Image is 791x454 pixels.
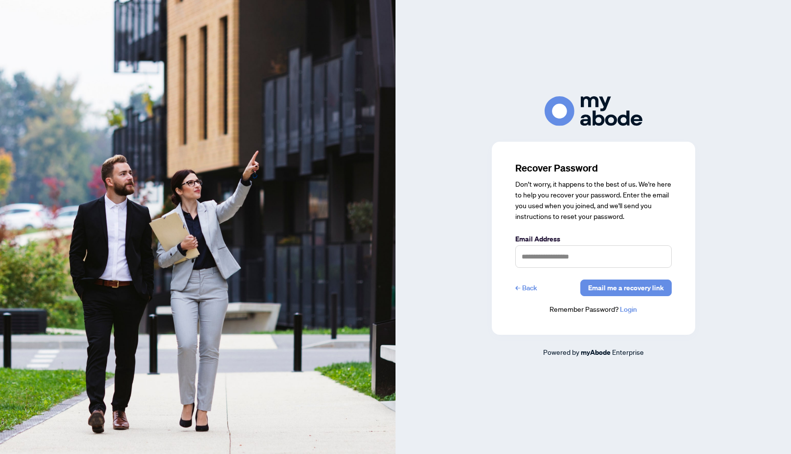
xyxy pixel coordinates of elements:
div: Don’t worry, it happens to the best of us. We're here to help you recover your password. Enter th... [515,179,672,222]
span: Enterprise [612,347,644,356]
h3: Recover Password [515,161,672,175]
label: Email Address [515,234,672,244]
a: ←Back [515,280,537,296]
span: Email me a recovery link [588,280,664,296]
a: Login [620,305,637,314]
span: Powered by [543,347,579,356]
img: ma-logo [545,96,642,126]
span: ← [515,282,520,293]
div: Remember Password? [515,304,672,315]
button: Email me a recovery link [580,280,672,296]
a: myAbode [581,347,611,358]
